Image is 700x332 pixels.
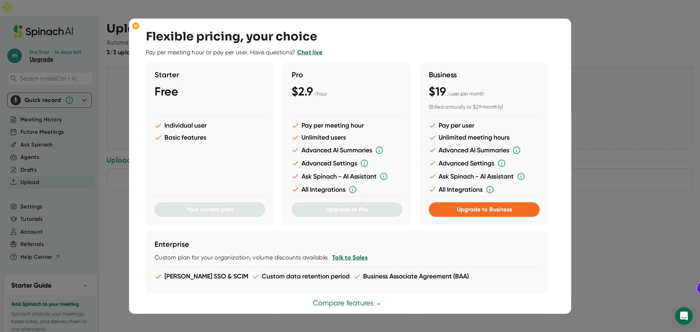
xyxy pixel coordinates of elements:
[146,49,323,56] div: Pay per meeting hour or pay per user. Have questions?
[429,122,540,129] li: Pay per user
[429,146,540,155] li: Advanced AI Summaries
[429,70,540,79] h3: Business
[456,206,512,213] span: Upgrade to Business
[314,91,327,97] span: / hour
[292,202,402,217] button: Upgrade to Pro
[155,122,265,129] li: Individual user
[292,134,402,141] li: Unlimited users
[297,49,323,56] a: Chat live
[429,202,540,217] button: Upgrade to Business
[292,85,313,98] span: $2.9
[429,104,540,110] div: (Billed annually or $29 monthly)
[429,172,540,181] li: Ask Spinach - AI Assistant
[312,299,381,307] a: Compare features
[155,240,540,249] h3: Enterprise
[292,122,402,129] li: Pay per meeting hour
[155,202,265,217] button: Your current plan
[429,134,540,141] li: Unlimited meeting hours
[155,134,265,141] li: Basic features
[155,70,265,79] h3: Starter
[429,159,540,168] li: Advanced Settings
[675,307,693,325] div: Open Intercom Messenger
[429,185,540,194] li: All Integrations
[155,85,178,98] span: Free
[155,273,248,280] li: [PERSON_NAME] SSO & SCIM
[187,206,233,213] span: Your current plan
[332,254,367,261] a: Talk to Sales
[292,159,402,168] li: Advanced Settings
[292,172,402,181] li: Ask Spinach - AI Assistant
[155,254,540,261] div: Custom plan for your organization, volume discounts available.
[292,185,402,194] li: All Integrations
[429,85,446,98] span: $19
[326,206,368,213] span: Upgrade to Pro
[292,70,402,79] h3: Pro
[447,91,484,97] span: / user per month
[292,146,402,155] li: Advanced AI Summaries
[146,30,317,43] h3: Flexible pricing, your choice
[353,273,469,280] li: Business Associate Agreement (BAA)
[252,273,350,280] li: Custom data retention period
